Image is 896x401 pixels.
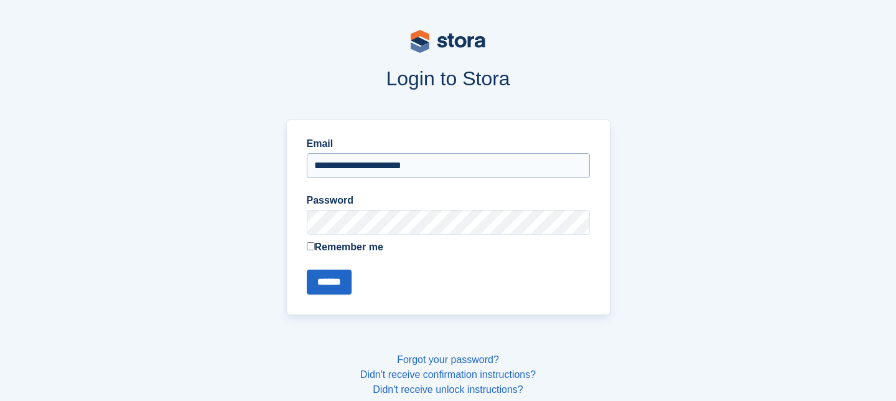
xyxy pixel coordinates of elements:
label: Remember me [307,240,590,255]
label: Email [307,136,590,151]
a: Didn't receive confirmation instructions? [360,369,536,380]
input: Remember me [307,242,315,250]
img: stora-logo-53a41332b3708ae10de48c4981b4e9114cc0af31d8433b30ea865607fb682f29.svg [411,30,485,53]
label: Password [307,193,590,208]
a: Didn't receive unlock instructions? [373,384,523,395]
h1: Login to Stora [49,67,847,90]
a: Forgot your password? [397,354,499,365]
